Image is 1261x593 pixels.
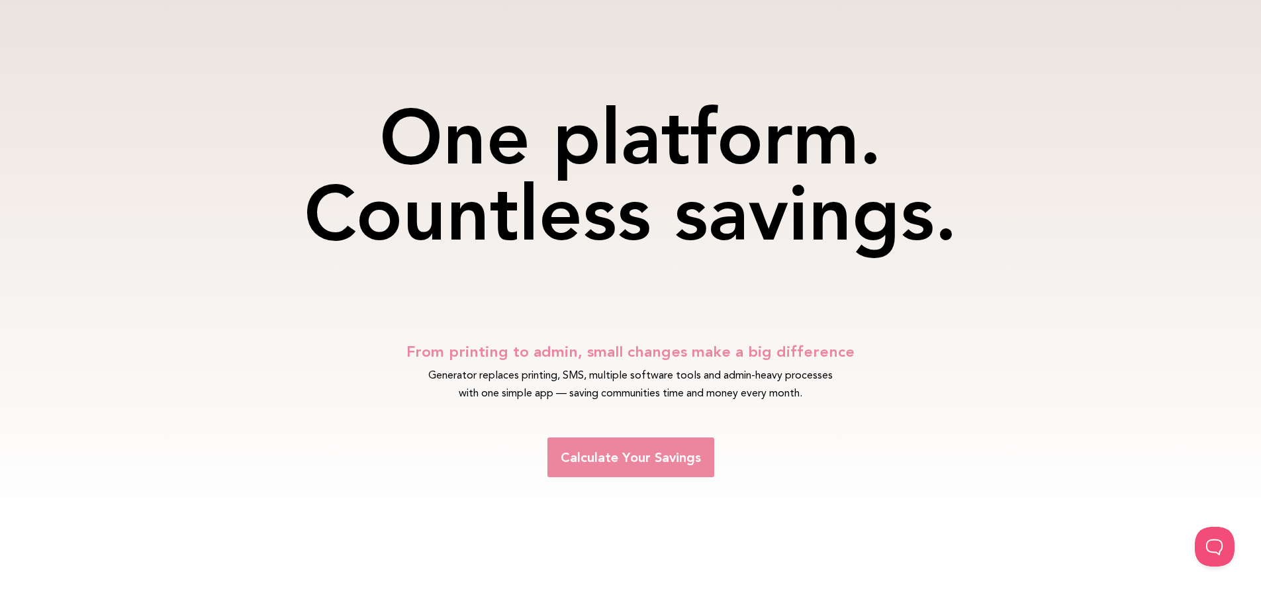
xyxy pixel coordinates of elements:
iframe: Toggle Customer Support [1195,527,1235,567]
h1: One platform. Countless savings. [260,99,1002,251]
span: Generator replaces printing, SMS, multiple software tools and admin-heavy processes with one simp... [428,369,833,399]
h2: From printing to admin, small changes make a big difference [287,344,975,359]
span: Calculate Your Savings [561,451,701,464]
a: Calculate Your Savings [547,437,714,477]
